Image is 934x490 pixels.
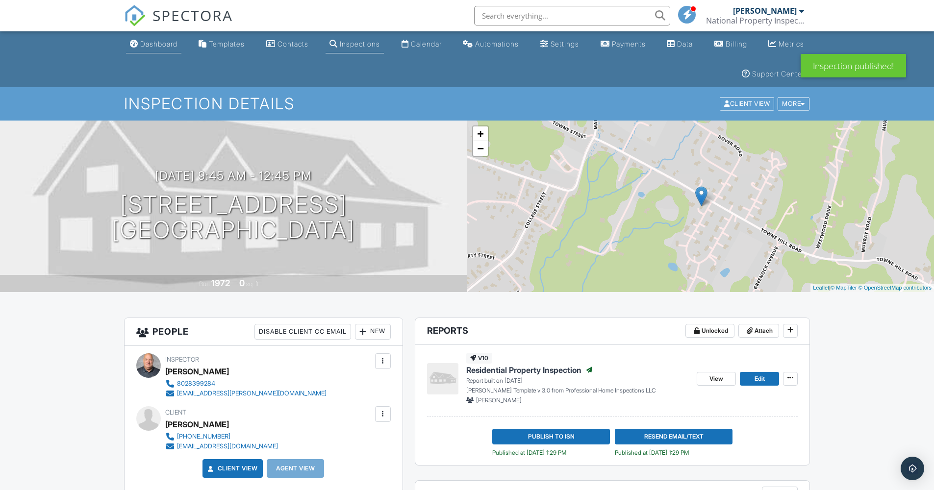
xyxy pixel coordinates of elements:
span: Client [165,409,186,416]
div: Billing [726,40,747,48]
div: | [810,284,934,292]
a: [EMAIL_ADDRESS][PERSON_NAME][DOMAIN_NAME] [165,389,327,398]
a: Templates [195,35,249,53]
div: [EMAIL_ADDRESS][DOMAIN_NAME] [177,442,278,450]
div: National Property Inspections Norther Central Vermont [706,16,804,25]
div: Payments [612,40,646,48]
a: Zoom in [473,126,488,141]
span: SPECTORA [152,5,233,25]
a: Automations (Basic) [459,35,523,53]
span: Built [199,280,210,288]
h1: Inspection Details [124,95,810,112]
div: Data [677,40,693,48]
a: Data [663,35,697,53]
div: Metrics [779,40,804,48]
div: [PERSON_NAME] [165,364,229,379]
a: © OpenStreetMap contributors [858,285,932,291]
div: New [355,324,391,340]
div: [PERSON_NAME] [165,417,229,432]
h1: [STREET_ADDRESS] [GEOGRAPHIC_DATA] [112,192,355,244]
div: Templates [209,40,245,48]
a: Calendar [398,35,446,53]
div: More [778,98,809,111]
div: Client View [720,98,774,111]
a: Inspections [326,35,384,53]
a: Metrics [764,35,808,53]
div: [PHONE_NUMBER] [177,433,230,441]
div: Settings [551,40,579,48]
input: Search everything... [474,6,670,25]
a: Client View [719,99,777,107]
a: © MapTiler [831,285,857,291]
div: Inspection published! [801,54,906,77]
h3: [DATE] 9:45 am - 12:45 pm [155,169,312,182]
a: SPECTORA [124,13,233,34]
div: 1972 [211,278,230,288]
div: Open Intercom Messenger [901,457,924,480]
h3: People [125,318,403,346]
a: [EMAIL_ADDRESS][DOMAIN_NAME] [165,441,278,451]
a: 8028399284 [165,379,327,389]
a: Payments [597,35,650,53]
a: Client View [206,464,258,473]
img: The Best Home Inspection Software - Spectora [124,5,146,26]
div: Inspections [340,40,380,48]
div: [PERSON_NAME] [733,6,797,16]
a: Contacts [262,35,312,53]
div: [EMAIL_ADDRESS][PERSON_NAME][DOMAIN_NAME] [177,390,327,397]
a: Zoom out [473,141,488,156]
a: Settings [536,35,583,53]
div: 8028399284 [177,380,215,388]
div: Disable Client CC Email [254,324,351,340]
a: Support Center [738,65,808,83]
div: Contacts [278,40,308,48]
a: Leaflet [813,285,829,291]
div: Calendar [411,40,442,48]
div: Support Center [752,70,805,78]
div: 0 [239,278,245,288]
a: Billing [710,35,751,53]
a: [PHONE_NUMBER] [165,432,278,441]
div: Automations [475,40,519,48]
div: Dashboard [140,40,177,48]
span: Inspector [165,356,199,363]
a: Dashboard [126,35,181,53]
span: sq. ft. [246,280,260,288]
